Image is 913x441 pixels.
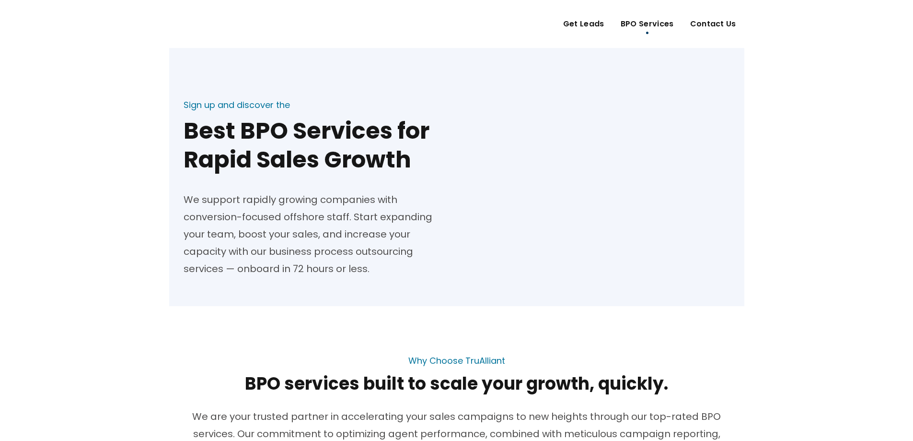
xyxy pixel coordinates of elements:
span: BPO Services [621,17,674,31]
h2: Best BPO Services for Rapid Sales Growth [184,117,450,174]
div: We support rapidly growing companies with conversion-focused offshore staff. Start expanding your... [184,191,450,277]
span: Contact Us [690,17,736,31]
span: Get Leads [563,17,604,31]
h2: BPO services built to scale your growth, quickly. [176,372,737,395]
div: Sign up and discover the [184,100,290,110]
a: Grow My Sales! [816,11,899,37]
div: Why Choose TruAlliant [408,356,505,366]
